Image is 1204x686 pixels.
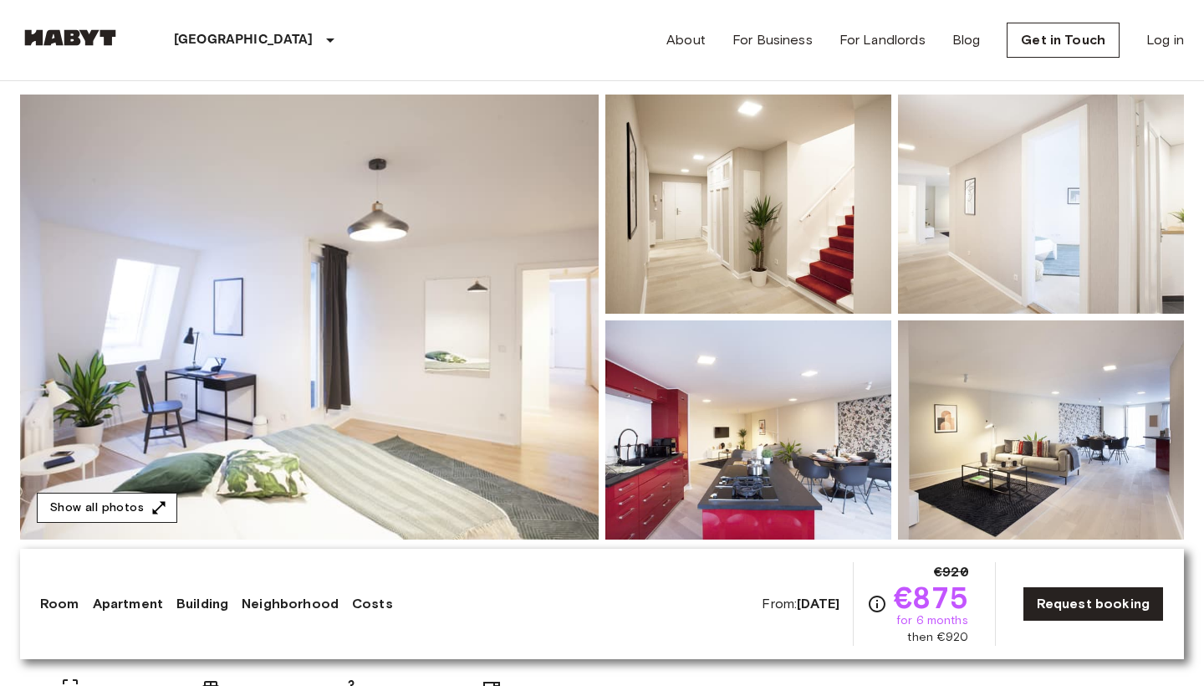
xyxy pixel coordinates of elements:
img: Habyt [20,29,120,46]
span: €920 [934,562,968,582]
img: Picture of unit DE-01-046-001-05H [605,95,891,314]
a: Apartment [93,594,163,614]
a: About [666,30,706,50]
span: for 6 months [896,612,968,629]
a: Blog [952,30,981,50]
a: For Business [732,30,813,50]
span: €875 [894,582,968,612]
a: Get in Touch [1007,23,1120,58]
a: For Landlords [839,30,926,50]
img: Picture of unit DE-01-046-001-05H [898,95,1184,314]
a: Room [40,594,79,614]
a: Costs [352,594,393,614]
svg: Check cost overview for full price breakdown. Please note that discounts apply to new joiners onl... [867,594,887,614]
img: Marketing picture of unit DE-01-046-001-05H [20,95,599,540]
a: Neighborhood [242,594,339,614]
p: [GEOGRAPHIC_DATA] [174,30,314,50]
span: From: [762,595,839,613]
a: Request booking [1023,586,1164,622]
span: then €920 [907,629,967,646]
button: Show all photos [37,493,177,524]
img: Picture of unit DE-01-046-001-05H [898,320,1184,540]
b: [DATE] [797,596,839,612]
img: Picture of unit DE-01-046-001-05H [605,320,891,540]
a: Building [176,594,228,614]
a: Log in [1146,30,1184,50]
